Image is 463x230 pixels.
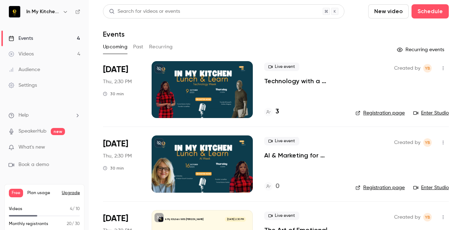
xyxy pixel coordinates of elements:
[225,217,246,222] span: [DATE] 2:30 PM
[394,44,449,55] button: Recurring events
[109,8,180,15] div: Search for videos or events
[425,138,430,147] span: YB
[394,64,420,73] span: Created by
[103,135,140,192] div: Oct 16 Thu, 12:30 PM (Europe/London)
[9,82,37,89] div: Settings
[264,77,344,85] a: Technology with a [MEDICAL_DATA] — How Founders Can Lead Through Innovation
[9,221,48,227] p: Monthly registrants
[103,30,125,38] h1: Events
[149,41,173,53] button: Recurring
[103,78,132,85] span: Thu, 2:30 PM
[9,206,22,212] p: Videos
[9,6,20,17] img: In My Kitchen With Yvonne
[18,112,29,119] span: Help
[26,8,60,15] h6: In My Kitchen With [PERSON_NAME]
[423,64,432,73] span: Yvonne Buluma-Samba
[368,4,409,18] button: New video
[18,144,45,151] span: What's new
[413,184,449,191] a: Enter Studio
[425,213,430,221] span: YB
[425,64,430,73] span: YB
[394,138,420,147] span: Created by
[276,107,279,117] h4: 3
[9,50,34,58] div: Videos
[18,161,49,169] span: Book a demo
[18,128,47,135] a: SpeakerHub
[264,107,279,117] a: 3
[70,207,72,211] span: 4
[133,41,143,53] button: Past
[67,222,72,226] span: 20
[9,112,80,119] li: help-dropdown-opener
[51,128,65,135] span: new
[103,138,128,150] span: [DATE]
[103,64,128,75] span: [DATE]
[9,189,23,197] span: Free
[423,213,432,221] span: Yvonne Buluma-Samba
[412,4,449,18] button: Schedule
[9,35,33,42] div: Events
[264,182,279,191] a: 0
[62,190,80,196] button: Upgrade
[264,151,344,160] a: AI & Marketing for Businesses
[264,63,299,71] span: Live event
[103,213,128,224] span: [DATE]
[264,137,299,145] span: Live event
[165,218,203,221] p: In My Kitchen With [PERSON_NAME]
[27,190,58,196] span: Plan usage
[413,109,449,117] a: Enter Studio
[103,41,127,53] button: Upcoming
[67,221,80,227] p: / 30
[355,184,405,191] a: Registration page
[264,212,299,220] span: Live event
[355,109,405,117] a: Registration page
[70,206,80,212] p: / 10
[103,153,132,160] span: Thu, 2:30 PM
[9,66,40,73] div: Audience
[103,61,140,118] div: Oct 9 Thu, 12:30 PM (Europe/London)
[103,91,124,97] div: 30 min
[423,138,432,147] span: Yvonne Buluma-Samba
[394,213,420,221] span: Created by
[276,182,279,191] h4: 0
[103,165,124,171] div: 30 min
